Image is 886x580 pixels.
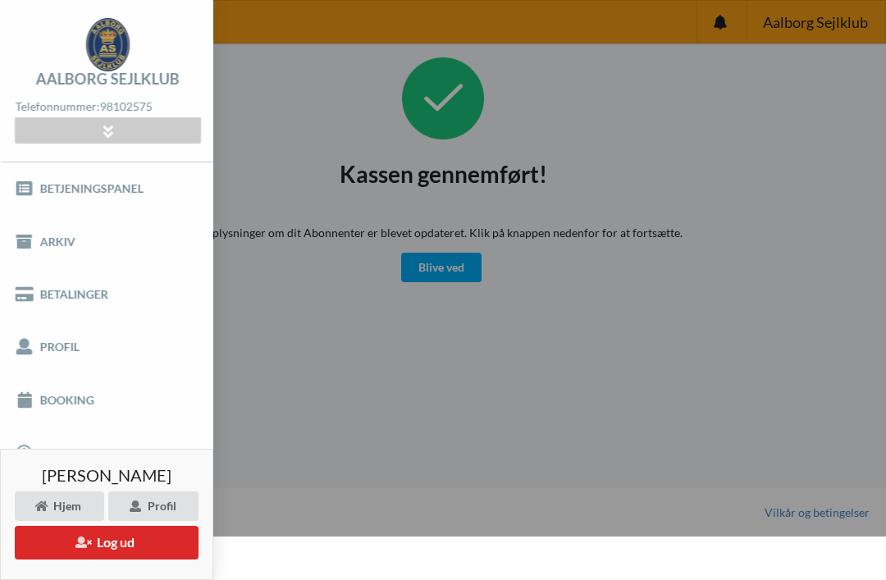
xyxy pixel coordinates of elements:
img: logo [86,18,130,71]
strong: 98102575 [99,99,152,113]
div: Profil [108,491,199,521]
span: [PERSON_NAME] [42,467,171,483]
div: Aalborg Sejlklub [36,71,180,86]
div: Hjem [15,491,104,521]
div: Telefonnummer: [15,96,200,118]
button: Log ud [15,526,199,559]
